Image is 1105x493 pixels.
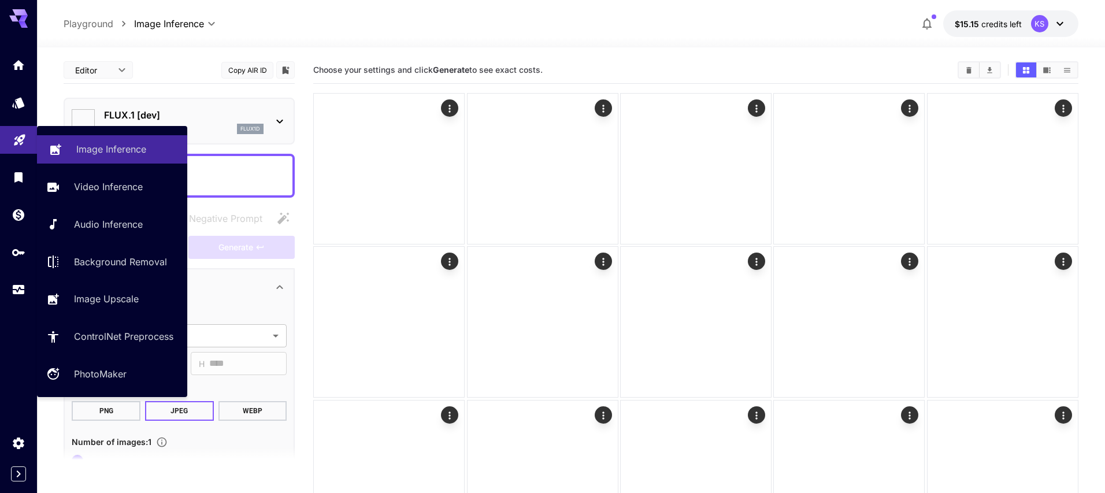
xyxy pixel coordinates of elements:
[1015,61,1078,79] div: Show media in grid viewShow media in video viewShow media in list view
[441,99,458,117] div: Actions
[37,323,187,351] a: ControlNet Preprocess
[134,17,204,31] span: Image Inference
[943,10,1078,37] button: $15.14957
[1031,15,1048,32] div: KS
[189,212,262,225] span: Negative Prompt
[64,17,134,31] nav: breadcrumb
[75,64,111,76] span: Editor
[313,65,543,75] span: Choose your settings and click to see exact costs.
[595,406,612,424] div: Actions
[145,401,214,421] button: JPEG
[748,253,765,270] div: Actions
[37,135,187,164] a: Image Inference
[1057,62,1077,77] button: Show media in list view
[980,62,1000,77] button: Download All
[151,436,172,448] button: Specify how many images to generate in a single request. Each image generation will be charged se...
[221,62,273,79] button: Copy AIR ID
[441,253,458,270] div: Actions
[595,253,612,270] div: Actions
[1055,253,1072,270] div: Actions
[1037,62,1057,77] button: Show media in video view
[1055,406,1072,424] div: Actions
[12,95,25,110] div: Models
[595,99,612,117] div: Actions
[748,99,765,117] div: Actions
[1055,99,1072,117] div: Actions
[901,253,918,270] div: Actions
[199,357,205,370] span: H
[959,62,979,77] button: Clear All
[441,406,458,424] div: Actions
[74,292,139,306] p: Image Upscale
[74,255,167,269] p: Background Removal
[12,207,25,222] div: Wallet
[74,180,143,194] p: Video Inference
[12,436,25,450] div: Settings
[72,437,151,447] span: Number of images : 1
[901,99,918,117] div: Actions
[901,406,918,424] div: Actions
[37,360,187,388] a: PhotoMaker
[37,210,187,239] a: Audio Inference
[74,217,143,231] p: Audio Inference
[280,63,291,77] button: Add to library
[72,401,140,421] button: PNG
[74,329,173,343] p: ControlNet Preprocess
[955,19,981,29] span: $15.15
[12,245,25,260] div: API Keys
[240,125,260,133] p: flux1d
[12,283,25,297] div: Usage
[433,65,469,75] b: Generate
[37,247,187,276] a: Background Removal
[12,58,25,72] div: Home
[12,170,25,184] div: Library
[748,406,765,424] div: Actions
[37,285,187,313] a: Image Upscale
[958,61,1001,79] div: Clear AllDownload All
[37,173,187,201] a: Video Inference
[1016,62,1036,77] button: Show media in grid view
[11,466,26,481] button: Expand sidebar
[981,19,1022,29] span: credits left
[166,211,272,225] span: Negative prompts are not compatible with the selected model.
[74,367,127,381] p: PhotoMaker
[104,108,264,122] p: FLUX.1 [dev]
[76,142,146,156] p: Image Inference
[64,17,113,31] p: Playground
[955,18,1022,30] div: $15.14957
[218,401,287,421] button: WEBP
[13,129,27,143] div: Playground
